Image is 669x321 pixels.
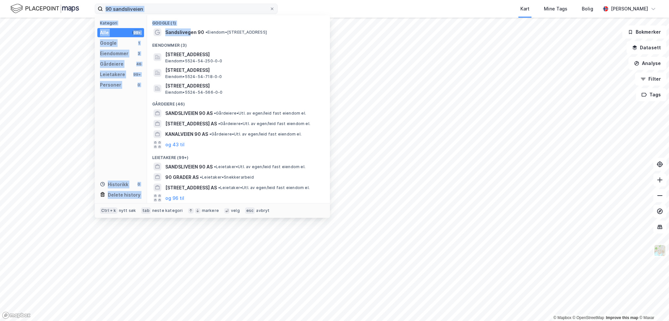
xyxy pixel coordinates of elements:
[132,72,141,77] div: 99+
[100,29,109,37] div: Alle
[100,71,125,78] div: Leietakere
[165,66,322,74] span: [STREET_ADDRESS]
[205,30,267,35] span: Eiendom • [STREET_ADDRESS]
[165,58,222,64] span: Eiendom • 5524-54-250-0-0
[119,208,136,213] div: nytt søk
[544,5,567,13] div: Mine Tags
[573,315,604,320] a: OpenStreetMap
[100,81,121,89] div: Personer
[136,182,141,187] div: 0
[218,185,220,190] span: •
[214,164,305,169] span: Leietaker • Utl. av egen/leid fast eiendom el.
[218,121,310,126] span: Gårdeiere • Utl. av egen/leid fast eiendom el.
[165,120,217,128] span: [STREET_ADDRESS] AS
[100,50,128,57] div: Eiendommer
[165,28,204,36] span: Sandslivegen 90
[165,51,322,58] span: [STREET_ADDRESS]
[103,4,269,14] input: Søk på adresse, matrikkel, gårdeiere, leietakere eller personer
[165,90,223,95] span: Eiendom • 5524-54-566-0-0
[611,5,648,13] div: [PERSON_NAME]
[636,88,666,101] button: Tags
[132,30,141,35] div: 99+
[231,208,240,213] div: velg
[627,41,666,54] button: Datasett
[100,181,128,188] div: Historikk
[108,191,140,199] div: Delete history
[165,194,184,202] button: og 96 til
[218,121,220,126] span: •
[147,15,330,27] div: Google (1)
[214,164,216,169] span: •
[152,208,183,213] div: neste kategori
[628,57,666,70] button: Analyse
[214,111,306,116] span: Gårdeiere • Utl. av egen/leid fast eiendom el.
[520,5,530,13] div: Kart
[100,60,123,68] div: Gårdeiere
[582,5,593,13] div: Bolig
[136,61,141,67] div: 46
[10,3,79,14] img: logo.f888ab2527a4732fd821a326f86c7f29.svg
[147,38,330,49] div: Eiendommer (3)
[165,109,213,117] span: SANDSLIVEIEN 90 AS
[553,315,571,320] a: Mapbox
[147,150,330,162] div: Leietakere (99+)
[100,39,117,47] div: Google
[256,208,269,213] div: avbryt
[100,207,118,214] div: Ctrl + k
[200,175,254,180] span: Leietaker • Snekkerarbeid
[202,208,219,213] div: markere
[100,21,144,25] div: Kategori
[606,315,638,320] a: Improve this map
[147,96,330,108] div: Gårdeiere (46)
[245,207,255,214] div: esc
[165,163,213,171] span: SANDSLIVEIEN 90 AS
[136,40,141,46] div: 1
[165,141,185,149] button: og 43 til
[635,72,666,86] button: Filter
[218,185,310,190] span: Leietaker • Utl. av egen/leid fast eiendom el.
[209,132,302,137] span: Gårdeiere • Utl. av egen/leid fast eiendom el.
[165,184,217,192] span: [STREET_ADDRESS] AS
[2,312,31,319] a: Mapbox homepage
[636,290,669,321] iframe: Chat Widget
[165,130,208,138] span: KANALVEIEN 90 AS
[214,111,216,116] span: •
[622,25,666,39] button: Bokmerker
[136,82,141,88] div: 0
[165,82,322,90] span: [STREET_ADDRESS]
[205,30,207,35] span: •
[136,51,141,56] div: 3
[654,244,666,257] img: Z
[209,132,211,136] span: •
[165,173,199,181] span: 90 GRADER AS
[141,207,151,214] div: tab
[200,175,202,180] span: •
[165,74,222,79] span: Eiendom • 5524-54-718-0-0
